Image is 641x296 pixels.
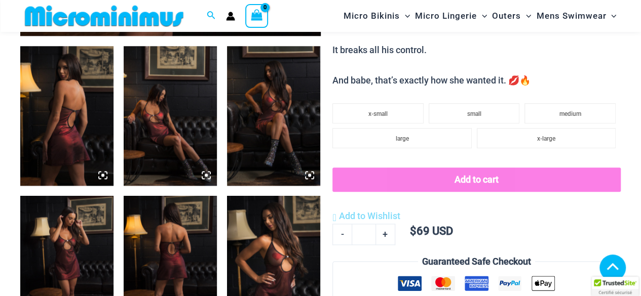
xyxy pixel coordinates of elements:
span: Outers [492,3,521,29]
span: large [395,135,408,142]
span: Menu Toggle [400,3,410,29]
span: Menu Toggle [521,3,531,29]
a: - [332,224,352,245]
li: medium [524,103,616,123]
li: small [429,103,520,123]
li: x-small [332,103,424,123]
li: x-large [477,128,616,148]
li: large [332,128,471,148]
a: Micro LingerieMenu ToggleMenu Toggle [412,3,489,29]
span: small [467,110,481,117]
img: MM SHOP LOGO FLAT [21,5,187,27]
a: Add to Wishlist [332,208,400,224]
img: Midnight Shimmer Red 5131 Dress [227,46,320,186]
span: Menu Toggle [606,3,616,29]
a: View Shopping Cart, empty [245,4,269,27]
span: Micro Bikinis [344,3,400,29]
img: Midnight Shimmer Red 5131 Dress [124,46,217,186]
a: Search icon link [207,10,216,22]
span: Micro Lingerie [415,3,477,29]
span: medium [559,110,581,117]
a: Micro BikinisMenu ToggleMenu Toggle [341,3,412,29]
span: $ [410,225,417,237]
button: Add to cart [332,167,621,192]
span: x-large [537,135,555,142]
span: x-small [368,110,388,117]
input: Product quantity [352,224,375,245]
span: Mens Swimwear [536,3,606,29]
bdi: 69 USD [410,225,453,237]
span: Menu Toggle [477,3,487,29]
div: TrustedSite Certified [592,277,638,296]
a: Mens SwimwearMenu ToggleMenu Toggle [534,3,619,29]
legend: Guaranteed Safe Checkout [418,254,535,269]
a: Account icon link [226,12,235,21]
img: Midnight Shimmer Red 5131 Dress [20,46,114,186]
span: Add to Wishlist [339,210,400,221]
a: OutersMenu ToggleMenu Toggle [489,3,534,29]
nav: Site Navigation [340,2,621,30]
a: + [376,224,395,245]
